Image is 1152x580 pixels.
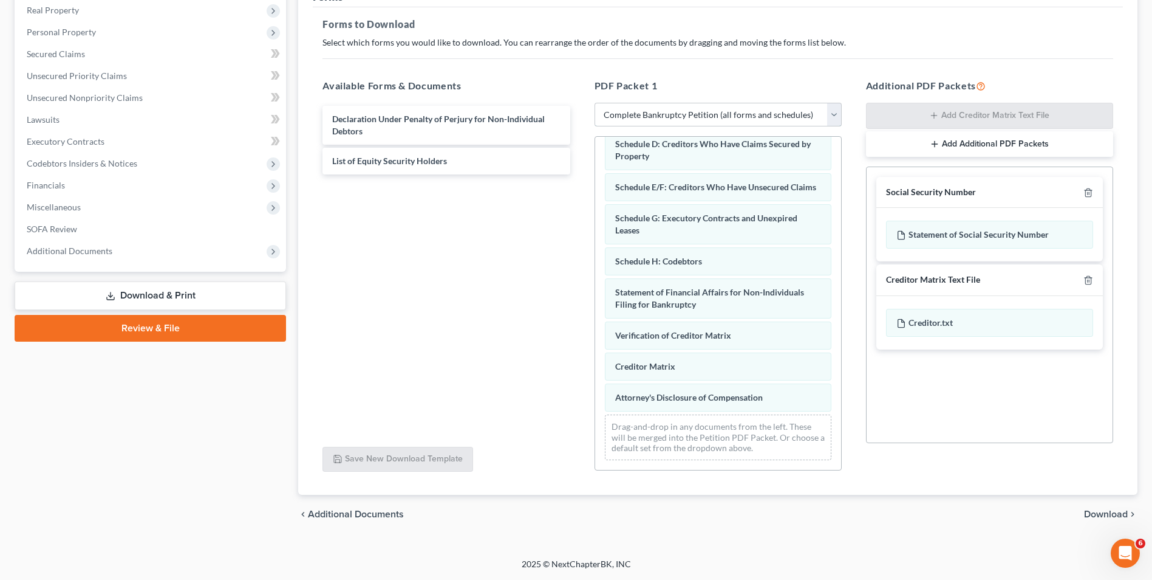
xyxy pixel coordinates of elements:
[298,509,404,519] a: chevron_left Additional Documents
[595,78,842,93] h5: PDF Packet 1
[322,36,1113,49] p: Select which forms you would like to download. You can rearrange the order of the documents by dr...
[1136,539,1145,548] span: 6
[615,139,811,161] span: Schedule D: Creditors Who Have Claims Secured by Property
[615,287,804,309] span: Statement of Financial Affairs for Non-Individuals Filing for Bankruptcy
[27,136,104,147] span: Executory Contracts
[886,221,1093,249] div: Statement of Social Security Number
[15,315,286,342] a: Review & File
[886,187,976,198] div: Social Security Number
[615,330,731,340] span: Verification of Creditor Matrix
[332,114,545,136] span: Declaration Under Penalty of Perjury for Non-Individual Debtors
[605,415,831,460] div: Drag-and-drop in any documents from the left. These will be merged into the Petition PDF Packet. ...
[17,65,286,87] a: Unsecured Priority Claims
[17,87,286,109] a: Unsecured Nonpriority Claims
[27,92,143,103] span: Unsecured Nonpriority Claims
[866,131,1113,157] button: Add Additional PDF Packets
[886,274,980,286] div: Creditor Matrix Text File
[15,281,286,310] a: Download & Print
[322,78,570,93] h5: Available Forms & Documents
[27,180,65,190] span: Financials
[27,27,96,37] span: Personal Property
[17,218,286,240] a: SOFA Review
[27,71,127,81] span: Unsecured Priority Claims
[615,392,763,402] span: Attorney's Disclosure of Compensation
[332,156,447,166] span: List of Equity Security Holders
[1128,509,1137,519] i: chevron_right
[17,109,286,131] a: Lawsuits
[17,131,286,153] a: Executory Contracts
[1084,509,1137,519] button: Download chevron_right
[615,361,675,371] span: Creditor Matrix
[17,43,286,65] a: Secured Claims
[1111,539,1140,568] iframe: Intercom live chat
[27,224,77,234] span: SOFA Review
[308,509,404,519] span: Additional Documents
[866,78,1113,93] h5: Additional PDF Packets
[230,558,922,580] div: 2025 © NextChapterBK, INC
[1084,509,1128,519] span: Download
[27,49,85,59] span: Secured Claims
[322,17,1113,32] h5: Forms to Download
[27,202,81,212] span: Miscellaneous
[615,182,816,192] span: Schedule E/F: Creditors Who Have Unsecured Claims
[615,256,702,266] span: Schedule H: Codebtors
[298,509,308,519] i: chevron_left
[27,5,79,15] span: Real Property
[866,103,1113,129] button: Add Creditor Matrix Text File
[27,158,137,168] span: Codebtors Insiders & Notices
[886,309,1093,337] div: Creditor.txt
[322,447,473,472] button: Save New Download Template
[27,246,112,256] span: Additional Documents
[27,114,60,125] span: Lawsuits
[615,213,797,235] span: Schedule G: Executory Contracts and Unexpired Leases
